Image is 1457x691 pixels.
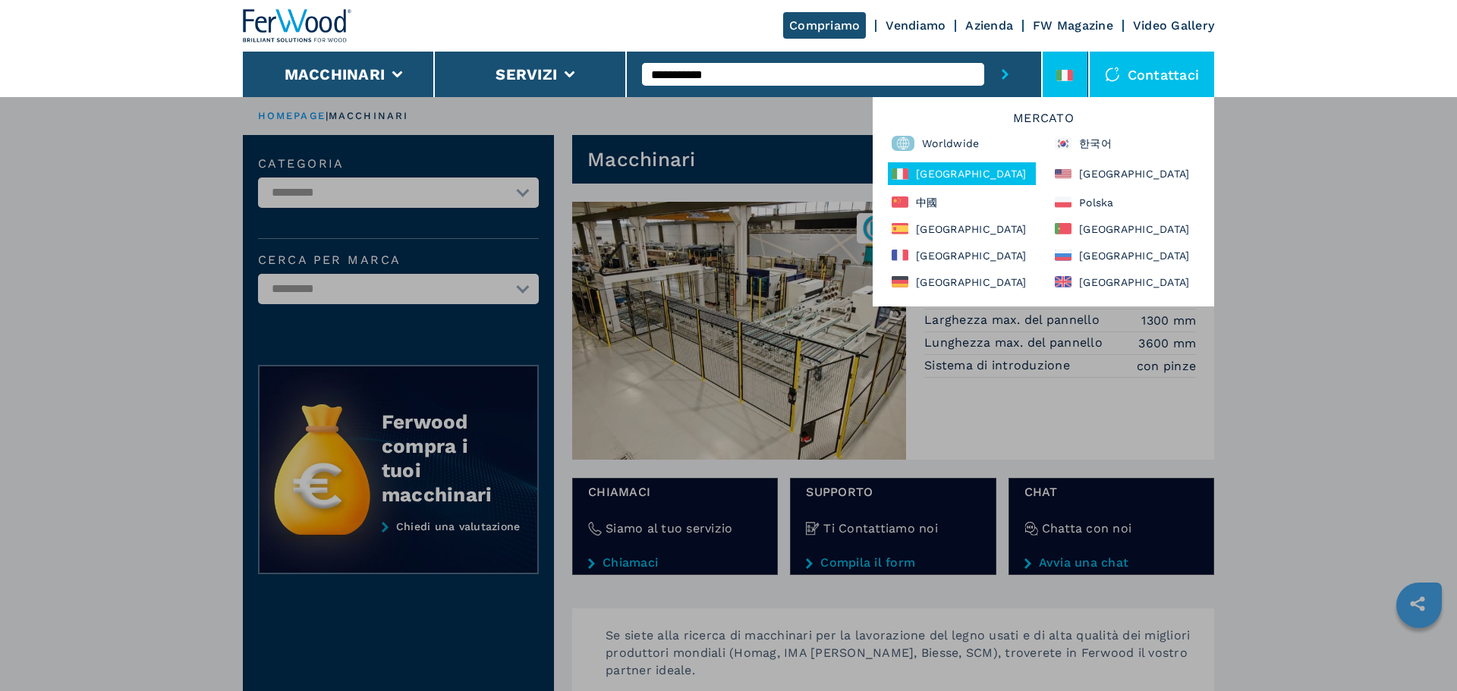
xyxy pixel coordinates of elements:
[1051,272,1199,291] div: [GEOGRAPHIC_DATA]
[1051,219,1199,238] div: [GEOGRAPHIC_DATA]
[965,18,1013,33] a: Azienda
[888,193,1036,212] div: 中國
[1051,193,1199,212] div: Polska
[888,246,1036,265] div: [GEOGRAPHIC_DATA]
[1090,52,1215,97] div: Contattaci
[1133,18,1214,33] a: Video Gallery
[1051,162,1199,185] div: [GEOGRAPHIC_DATA]
[496,65,557,83] button: Servizi
[888,219,1036,238] div: [GEOGRAPHIC_DATA]
[880,112,1207,132] h6: Mercato
[1051,246,1199,265] div: [GEOGRAPHIC_DATA]
[783,12,866,39] a: Compriamo
[984,52,1026,97] button: submit-button
[888,162,1036,185] div: [GEOGRAPHIC_DATA]
[285,65,385,83] button: Macchinari
[1051,132,1199,155] div: 한국어
[1105,67,1120,82] img: Contattaci
[888,272,1036,291] div: [GEOGRAPHIC_DATA]
[888,132,1036,155] div: Worldwide
[243,9,352,42] img: Ferwood
[886,18,946,33] a: Vendiamo
[1033,18,1113,33] a: FW Magazine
